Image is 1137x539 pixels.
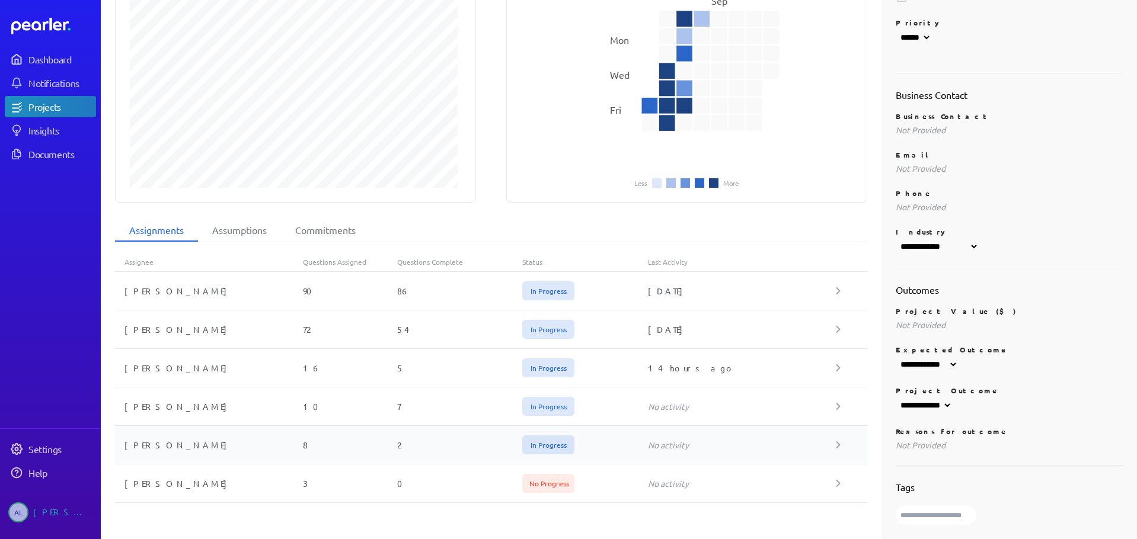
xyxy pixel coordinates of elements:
[648,285,836,297] div: [DATE]
[896,227,1123,236] p: Industry
[115,219,198,242] li: Assignments
[115,285,303,297] div: [PERSON_NAME]
[896,480,1123,494] h2: Tags
[115,439,303,451] div: [PERSON_NAME]
[896,386,1123,395] p: Project Outcome
[5,49,96,70] a: Dashboard
[896,88,1123,102] h2: Business Contact
[5,438,96,460] a: Settings
[397,439,522,451] div: 2
[303,257,397,267] div: Questions Assigned
[896,18,1123,27] p: Priority
[8,502,28,522] span: Alex Lupish
[634,179,647,187] li: Less
[522,358,574,377] span: In Progress
[896,345,1123,354] p: Expected Outcome
[303,439,397,451] div: 8
[5,96,96,117] a: Projects
[397,362,522,374] div: 5
[115,362,303,374] div: [PERSON_NAME]
[5,72,96,94] a: Notifications
[11,18,96,34] a: Dashboard
[648,323,836,335] div: [DATE]
[397,323,522,335] div: 54
[28,124,95,136] div: Insights
[896,150,1123,159] p: Email
[522,435,574,454] span: In Progress
[28,148,95,160] div: Documents
[896,439,946,450] span: Not Provided
[522,320,574,339] span: In Progress
[397,477,522,489] div: 0
[115,400,303,412] div: [PERSON_NAME]
[198,219,281,242] li: Assumptions
[522,397,574,416] span: In Progress
[896,188,1123,198] p: Phone
[896,124,946,135] span: Not Provided
[115,477,303,489] div: [PERSON_NAME]
[522,257,647,267] div: Status
[303,285,397,297] div: 90
[648,400,836,412] div: No activity
[5,120,96,141] a: Insights
[28,443,95,455] div: Settings
[115,323,303,335] div: [PERSON_NAME]
[5,462,96,483] a: Help
[5,143,96,165] a: Documents
[33,502,92,522] div: [PERSON_NAME]
[303,323,397,335] div: 72
[397,400,522,412] div: 7
[115,257,303,267] div: Assignee
[896,111,1123,121] p: Business Contact
[522,474,574,493] span: No Progress
[896,426,1123,436] p: Reasons for outcome
[896,283,1123,297] h2: Outcomes
[28,101,95,113] div: Projects
[610,34,629,46] text: Mon
[28,53,95,65] div: Dashboard
[397,257,522,267] div: Questions Complete
[723,179,739,187] li: More
[303,400,397,412] div: 10
[610,104,621,115] text: Fri
[648,362,836,374] div: 14 hours ago
[896,506,976,525] input: Type here to add tags
[896,201,946,212] span: Not Provided
[28,467,95,479] div: Help
[648,477,836,489] div: No activity
[896,306,1123,316] p: Project Value ($)
[648,439,836,451] div: No activity
[397,285,522,297] div: 86
[303,477,397,489] div: 3
[896,163,946,174] span: Not Provided
[5,498,96,527] a: AL[PERSON_NAME]
[610,69,630,81] text: Wed
[303,362,397,374] div: 16
[281,219,370,242] li: Commitments
[522,281,574,300] span: In Progress
[648,257,836,267] div: Last Activity
[28,77,95,89] div: Notifications
[896,319,946,330] span: Not Provided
